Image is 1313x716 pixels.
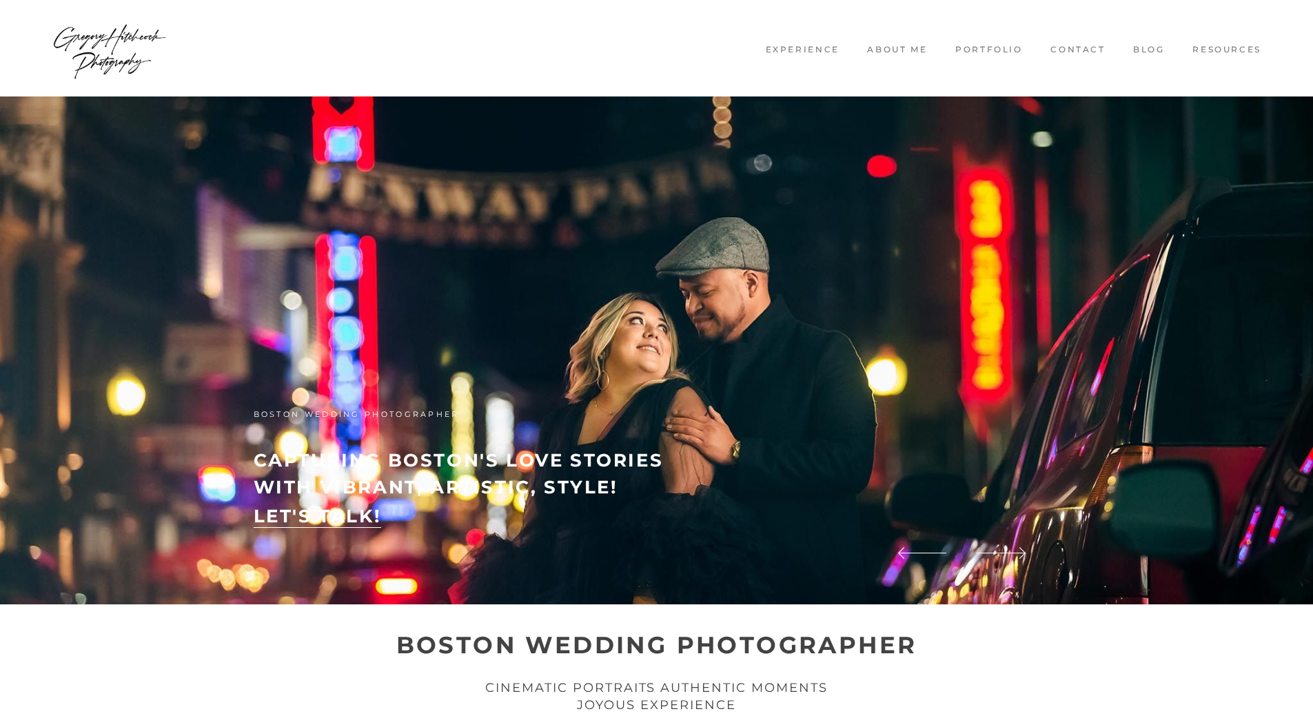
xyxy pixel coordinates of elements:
span: boston wedding photographer [254,409,460,419]
strong: with vibrant, artistic, style! [254,476,618,498]
a: Blog [1123,44,1175,56]
a: About me [857,44,938,56]
a: Resources [1182,44,1272,56]
a: LET'S TALK! [254,505,382,528]
a: Contact [1040,44,1116,56]
strong: capturing boston's love stories [254,449,664,471]
span: JOYOUS EXPERIENCE [577,697,736,713]
a: Portfolio [945,44,1033,56]
a: Experience [755,44,850,56]
img: Wedding Photographer Boston - Gregory Hitchcock Photography [52,7,167,90]
span: CINEMATIC PORTRAITS AUTHENTIC MOMENTS [485,680,828,695]
strong: BOSTON WEDDING PHOTOGRAPHER [396,631,917,659]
